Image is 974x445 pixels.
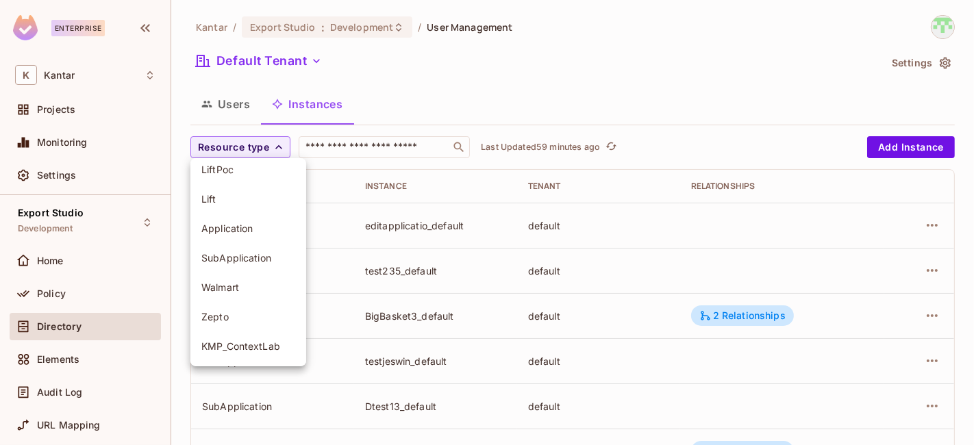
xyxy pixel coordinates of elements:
span: Zepto [201,310,295,323]
span: LiftPoc [201,163,295,176]
span: Application [201,222,295,235]
span: Walmart [201,281,295,294]
span: Lift [201,192,295,205]
span: KMP_ContextLab [201,340,295,353]
span: SubApplication [201,251,295,264]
